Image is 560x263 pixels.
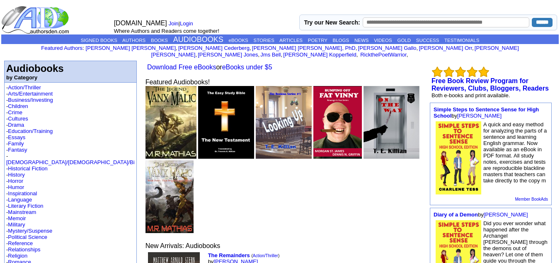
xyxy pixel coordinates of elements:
[222,64,272,71] a: eBooks under $5
[180,20,193,27] a: Login
[1,5,71,34] img: logo_ad.gif
[467,66,478,77] img: bigemptystars.png
[6,63,64,74] b: Audiobooks
[397,38,411,43] a: GOLD
[419,45,472,51] a: [PERSON_NAME] Orr
[114,28,219,34] font: Where Authors and Readers come together!
[8,203,43,209] a: Literary Fiction
[364,86,419,159] img: 74446.jpg
[8,184,24,190] a: Humor
[173,35,223,44] a: AUDIOBOOKS
[8,165,47,172] a: Historical Fiction
[8,215,26,221] a: Memoir
[41,45,84,51] font: :
[169,20,196,27] font: |
[8,116,28,122] a: Cultures
[8,209,36,215] a: Mainstream
[86,45,176,51] a: [PERSON_NAME] [PERSON_NAME]
[178,45,250,51] a: [PERSON_NAME] Cederberg
[434,106,539,119] font: by
[198,153,254,160] a: The Easy Study Bible: New Testament
[483,121,547,184] font: A quick and easy method for analyzing the parts of a sentence and learning English grammar. Now a...
[256,153,312,160] a: Looking Up (Rookies Series # 1)
[145,64,272,71] font: or
[114,20,167,27] font: [DOMAIN_NAME]
[358,45,417,51] a: [PERSON_NAME] Gallo
[6,159,135,165] a: [DEMOGRAPHIC_DATA]/[DEMOGRAPHIC_DATA]/Bi
[478,66,489,77] img: bigemptystars.png
[198,52,258,58] a: [PERSON_NAME] Jones
[304,19,360,26] label: Try our New Search:
[81,38,117,43] a: SIGNED BOOKS
[8,172,24,178] a: History
[434,106,539,119] a: Simple Steps to Sentence Sense for High School
[145,242,221,249] font: New Arrivals: Audiobooks
[434,211,528,218] font: by
[432,66,443,77] img: bigemptystars.png
[8,140,24,147] a: Family
[86,45,519,58] font: , , , , , , , , , ,
[313,153,362,160] a: Bumping Off Fat Vinny
[332,38,349,43] a: BLOGS
[145,160,194,233] img: 62342.jpg
[8,84,41,91] a: Action/Thriller
[313,86,362,159] img: 79867.jpg
[432,77,549,92] b: Free Book Review Program for Reviewers, Clubs, Bloggers, Readers
[444,38,479,43] a: TESTIMONIALS
[515,197,548,202] a: Member BookAds
[279,38,303,43] a: ARTICLES
[8,221,25,228] a: Military
[8,103,28,109] a: Children
[251,46,252,51] font: i
[145,227,194,234] a: That Frigid Fargin Witch - Legend of Vanx Malic Book IV
[358,53,359,57] font: i
[8,253,27,259] a: Religion
[359,52,407,58] a: RickthePoetWarrior
[434,211,478,218] a: Diary of a Demon
[8,91,53,97] a: Arts/Entertainment
[8,128,53,134] a: Education/Training
[282,53,283,57] font: i
[8,197,32,203] a: Language
[357,46,358,51] font: i
[416,38,439,43] a: SUCCESS
[8,246,40,253] a: Relationships
[354,38,369,43] a: NEWS
[147,64,216,71] a: Download Free eBooks
[252,45,356,51] a: [PERSON_NAME] [PERSON_NAME], PhD
[151,45,519,58] a: [PERSON_NAME] [PERSON_NAME]
[457,113,502,119] a: [PERSON_NAME]
[8,134,25,140] a: Essays
[308,38,327,43] a: POETRY
[474,46,475,51] font: i
[418,46,419,51] font: i
[8,228,52,234] a: Mystery/Suspense
[283,52,356,58] a: [PERSON_NAME] Kopperfield
[228,38,248,43] a: eBOOKS
[169,20,179,27] a: Join
[8,97,53,103] a: Business/Investing
[8,190,37,197] a: Inspirational
[251,253,279,258] font: ( )
[8,109,22,116] a: Crime
[145,79,210,86] font: Featured Audiobooks!
[198,86,254,159] img: 51152.jpg
[444,66,454,77] img: bigemptystars.png
[6,74,37,81] b: by Category
[208,252,250,258] a: The Remainders
[8,147,27,153] a: Fantasy
[432,92,510,98] font: Both e-books and print available.
[455,66,466,77] img: bigemptystars.png
[436,121,481,194] img: 14372.jpg
[253,253,278,258] a: Action/Thriller
[197,53,198,57] font: i
[364,153,419,160] a: On the Way (Logan's Way Detective Series # 2)
[151,38,168,43] a: BOOKS
[41,45,82,51] a: Featured Authors
[484,211,528,218] a: [PERSON_NAME]
[260,52,281,58] a: Jms Bell
[122,38,145,43] a: AUTHORS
